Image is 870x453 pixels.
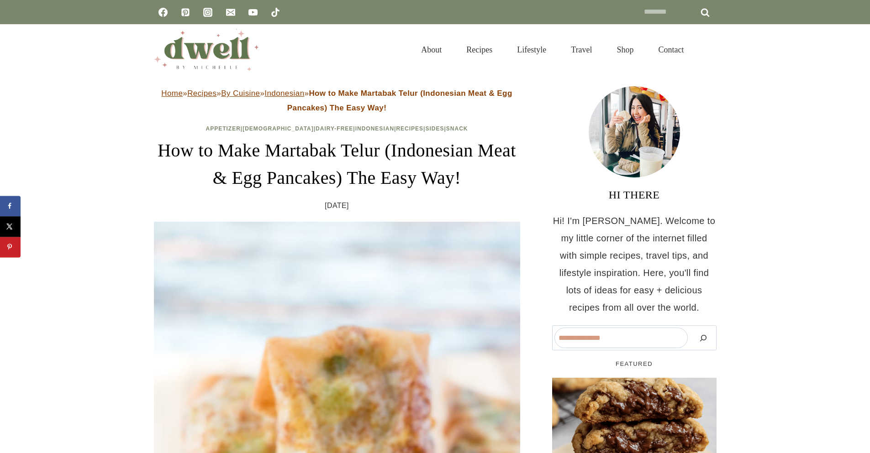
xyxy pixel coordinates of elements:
[325,199,349,213] time: [DATE]
[396,125,423,132] a: Recipes
[409,34,696,66] nav: Primary Navigation
[154,3,172,21] a: Facebook
[264,89,304,98] a: Indonesian
[161,89,512,112] span: » » » »
[446,125,468,132] a: Snack
[154,137,520,192] h1: How to Make Martabak Telur (Indonesian Meat & Egg Pancakes) The Easy Way!
[221,3,240,21] a: Email
[187,89,216,98] a: Recipes
[266,3,285,21] a: TikTok
[244,3,262,21] a: YouTube
[646,34,696,66] a: Contact
[552,212,717,316] p: Hi! I'm [PERSON_NAME]. Welcome to my little corner of the internet filled with simple recipes, tr...
[604,34,646,66] a: Shop
[505,34,559,66] a: Lifestyle
[199,3,217,21] a: Instagram
[221,89,260,98] a: By Cuisine
[154,29,259,71] img: DWELL by michelle
[287,89,512,112] strong: How to Make Martabak Telur (Indonesian Meat & Egg Pancakes) The Easy Way!
[206,125,240,132] a: Appetizer
[316,125,353,132] a: Dairy-Free
[701,42,717,57] button: View Search Form
[161,89,183,98] a: Home
[409,34,454,66] a: About
[552,359,717,369] h5: FEATURED
[559,34,604,66] a: Travel
[243,125,314,132] a: [DEMOGRAPHIC_DATA]
[355,125,394,132] a: Indonesian
[552,187,717,203] h3: HI THERE
[425,125,444,132] a: Sides
[176,3,195,21] a: Pinterest
[454,34,505,66] a: Recipes
[206,125,468,132] span: | | | | | |
[692,328,714,348] button: Search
